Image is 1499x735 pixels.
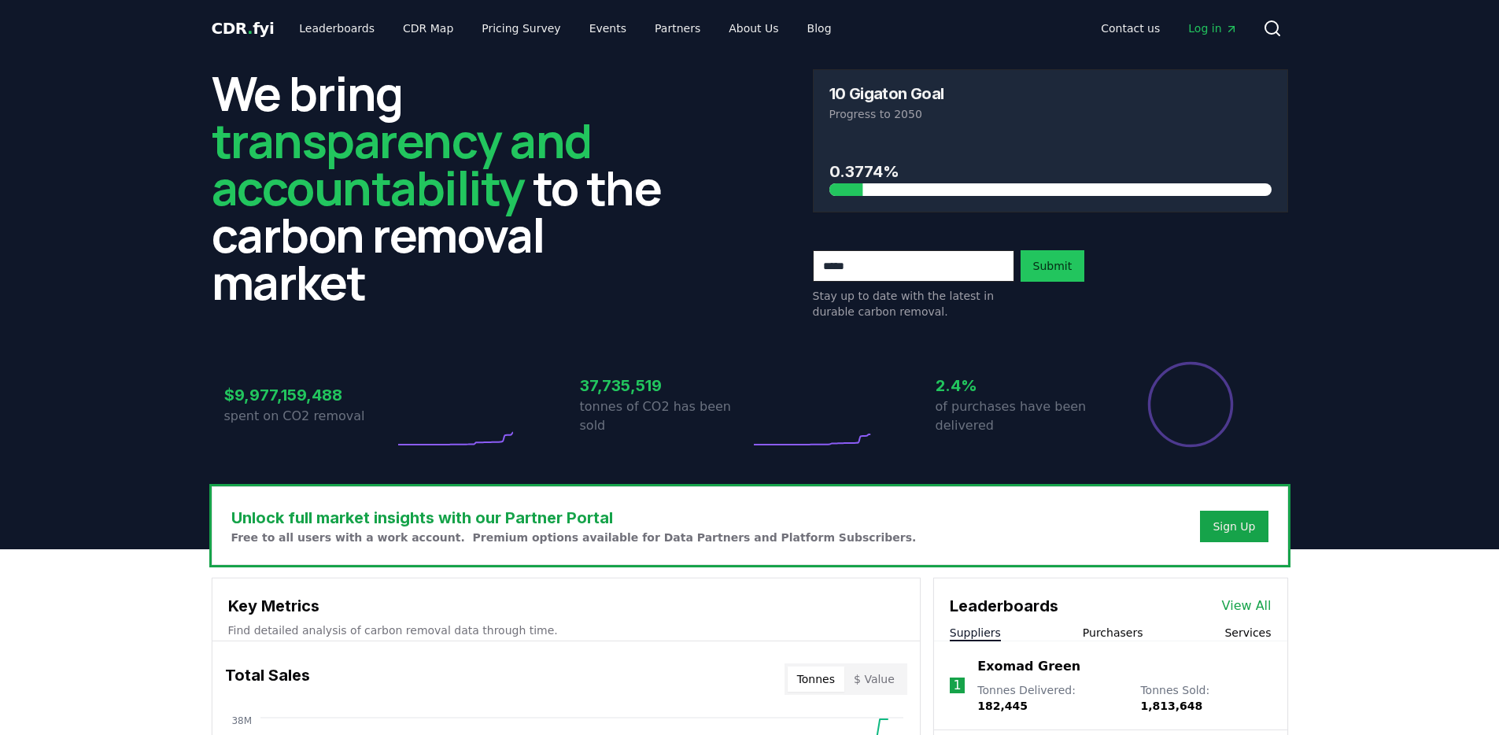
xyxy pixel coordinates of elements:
p: Tonnes Sold : [1140,682,1271,714]
nav: Main [286,14,844,42]
p: Free to all users with a work account. Premium options available for Data Partners and Platform S... [231,530,917,545]
button: Suppliers [950,625,1001,641]
span: . [247,19,253,38]
a: CDR.fyi [212,17,275,39]
p: of purchases have been delivered [936,397,1106,435]
a: About Us [716,14,791,42]
tspan: 38M [231,715,252,726]
h3: 37,735,519 [580,374,750,397]
a: Log in [1176,14,1250,42]
p: Tonnes Delivered : [977,682,1124,714]
a: Events [577,14,639,42]
p: tonnes of CO2 has been sold [580,397,750,435]
a: Leaderboards [286,14,387,42]
span: Log in [1188,20,1237,36]
p: 1 [953,676,961,695]
div: Percentage of sales delivered [1146,360,1235,449]
a: Sign Up [1213,519,1255,534]
button: Sign Up [1200,511,1268,542]
h3: Unlock full market insights with our Partner Portal [231,506,917,530]
h3: 10 Gigaton Goal [829,86,944,102]
h3: Leaderboards [950,594,1058,618]
h3: $9,977,159,488 [224,383,394,407]
a: Contact us [1088,14,1172,42]
p: Stay up to date with the latest in durable carbon removal. [813,288,1014,319]
span: 1,813,648 [1140,700,1202,712]
span: 182,445 [977,700,1028,712]
button: $ Value [844,667,904,692]
a: Exomad Green [977,657,1080,676]
h3: Key Metrics [228,594,904,618]
a: CDR Map [390,14,466,42]
button: Submit [1021,250,1085,282]
span: CDR fyi [212,19,275,38]
h3: 2.4% [936,374,1106,397]
h3: 0.3774% [829,160,1272,183]
p: Find detailed analysis of carbon removal data through time. [228,622,904,638]
button: Purchasers [1083,625,1143,641]
span: transparency and accountability [212,108,592,220]
h2: We bring to the carbon removal market [212,69,687,305]
a: Blog [795,14,844,42]
a: Pricing Survey [469,14,573,42]
button: Services [1224,625,1271,641]
nav: Main [1088,14,1250,42]
a: Partners [642,14,713,42]
a: View All [1222,596,1272,615]
p: Progress to 2050 [829,106,1272,122]
h3: Total Sales [225,663,310,695]
p: spent on CO2 removal [224,407,394,426]
button: Tonnes [788,667,844,692]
